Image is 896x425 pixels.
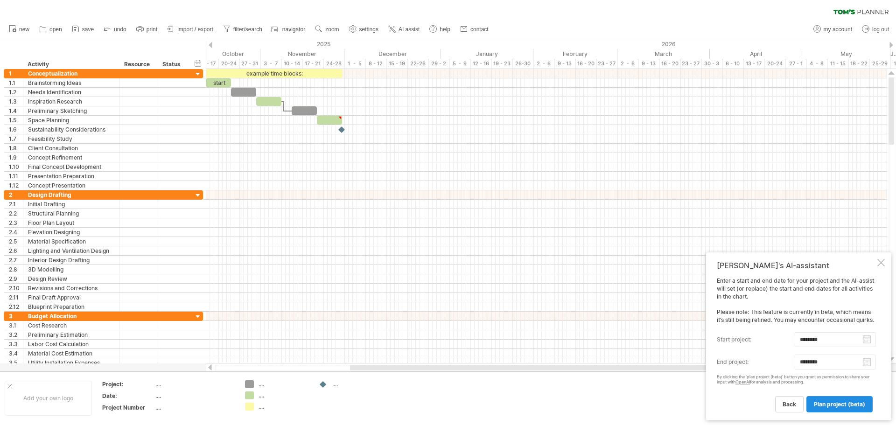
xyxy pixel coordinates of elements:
div: 20-24 [764,59,785,69]
span: zoom [325,26,339,33]
div: 8 - 12 [365,59,386,69]
a: new [7,23,32,35]
div: example time blocks: [206,69,343,78]
div: 23 - 27 [680,59,701,69]
div: Conceptualization [28,69,115,78]
div: 2.2 [9,209,23,218]
div: 2 [9,190,23,199]
div: Design Review [28,274,115,283]
div: Concept Refinement [28,153,115,162]
div: Utility Installation Expenses [28,358,115,367]
div: 1.1 [9,78,23,87]
span: open [49,26,62,33]
div: Elevation Designing [28,228,115,237]
div: 2.4 [9,228,23,237]
div: Final Concept Development [28,162,115,171]
a: plan project (beta) [806,396,873,412]
div: 13 - 17 [197,59,218,69]
div: 3 [9,312,23,320]
div: Status [162,60,183,69]
div: 3 - 7 [260,59,281,69]
a: save [70,23,97,35]
div: 24-28 [323,59,344,69]
div: Activity [28,60,114,69]
div: .... [332,380,383,388]
span: filter/search [233,26,262,33]
div: 1.2 [9,88,23,97]
div: February 2026 [533,49,617,59]
div: 1.5 [9,116,23,125]
div: 9 - 13 [554,59,575,69]
a: import / export [165,23,216,35]
div: Inspiration Research [28,97,115,106]
label: end project: [717,355,795,369]
a: filter/search [221,23,265,35]
div: Revisions and Corrections [28,284,115,293]
span: AI assist [399,26,420,33]
div: 2.9 [9,274,23,283]
div: Blueprint Preparation [28,302,115,311]
div: Cost Research [28,321,115,330]
div: 18 - 22 [848,59,869,69]
div: Add your own logo [5,381,92,416]
div: 25-29 [869,59,890,69]
div: Space Planning [28,116,115,125]
div: Project: [102,380,154,388]
div: .... [155,404,234,411]
div: 1.7 [9,134,23,143]
span: plan project (beta) [814,401,865,408]
a: print [134,23,160,35]
div: 12 - 16 [470,59,491,69]
div: 1 - 5 [344,59,365,69]
span: log out [872,26,889,33]
span: save [82,26,94,33]
div: Preliminary Sketching [28,106,115,115]
div: .... [259,403,309,411]
div: start [206,78,231,87]
div: January 2026 [441,49,533,59]
div: 1.11 [9,172,23,181]
div: 23 - 27 [596,59,617,69]
div: 2 - 6 [533,59,554,69]
a: settings [347,23,381,35]
div: 16 - 20 [659,59,680,69]
div: 1 [9,69,23,78]
div: 1.3 [9,97,23,106]
div: 20-24 [218,59,239,69]
div: 30 - 3 [701,59,722,69]
div: 16 - 20 [575,59,596,69]
div: Interior Design Drafting [28,256,115,265]
div: Structural Planning [28,209,115,218]
label: start project: [717,332,795,347]
div: 9 - 13 [638,59,659,69]
div: .... [259,380,309,388]
a: my account [811,23,855,35]
div: Needs Identification [28,88,115,97]
div: Brainstorming Ideas [28,78,115,87]
div: Floor Plan Layout [28,218,115,227]
div: 15 - 19 [386,59,407,69]
a: undo [101,23,129,35]
span: my account [824,26,852,33]
div: .... [259,391,309,399]
div: 3.4 [9,349,23,358]
div: Initial Drafting [28,200,115,209]
div: 17 - 21 [302,59,323,69]
a: zoom [313,23,342,35]
div: 2.3 [9,218,23,227]
div: Client Consultation [28,144,115,153]
div: Budget Allocation [28,312,115,320]
div: 2.10 [9,284,23,293]
div: Presentation Preparation [28,172,115,181]
div: 3.1 [9,321,23,330]
div: 3D Modelling [28,265,115,274]
div: November 2025 [260,49,344,59]
div: 6 - 10 [722,59,743,69]
div: 2.7 [9,256,23,265]
div: 1.8 [9,144,23,153]
div: 10 - 14 [281,59,302,69]
div: 2.8 [9,265,23,274]
div: Material Cost Estimation [28,349,115,358]
div: 1.9 [9,153,23,162]
span: import / export [177,26,213,33]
